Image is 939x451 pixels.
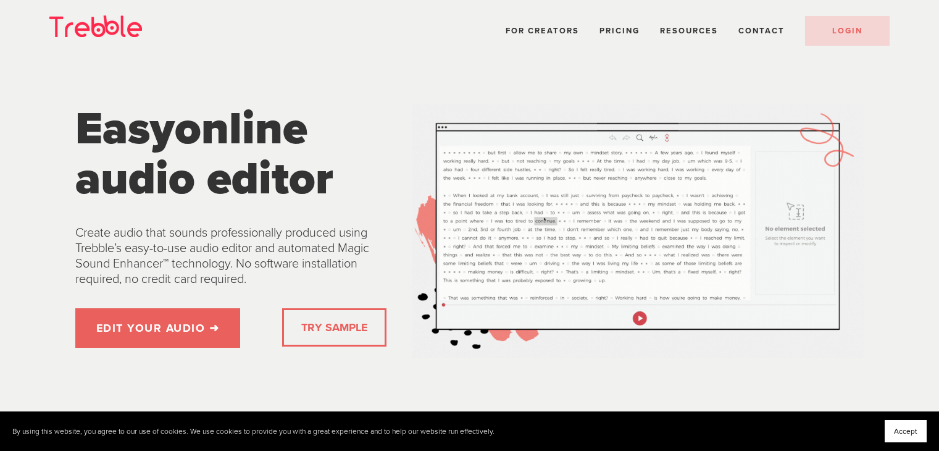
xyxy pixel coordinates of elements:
a: For Creators [506,26,579,36]
span: Easy [75,101,175,156]
img: Trebble Audio Editor Demo Gif [412,104,864,358]
button: Accept [885,420,927,442]
p: Create audio that sounds professionally produced using Trebble’s easy-to-use audio editor and aut... [75,225,392,287]
a: Pricing [599,26,640,36]
a: EDIT YOUR AUDIO ➜ [75,308,241,348]
a: Contact [738,26,785,36]
h1: online audio editor [75,104,392,204]
span: Accept [894,427,917,436]
span: Resources [660,26,718,36]
img: Trebble [49,15,142,37]
a: TRY SAMPLE [296,315,372,340]
span: LOGIN [832,26,862,36]
a: LOGIN [805,16,890,46]
p: By using this website, you agree to our use of cookies. We use cookies to provide you with a grea... [12,427,495,436]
